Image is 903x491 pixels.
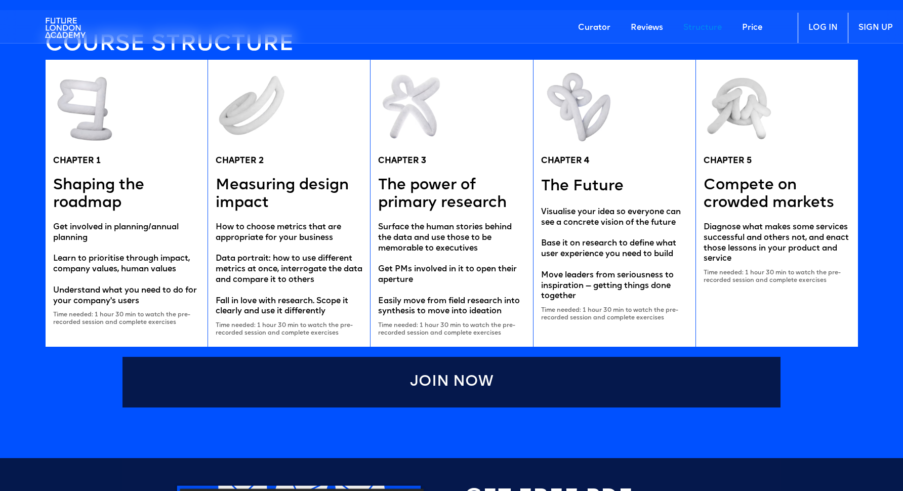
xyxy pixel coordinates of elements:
a: Reviews [621,13,673,43]
div: Time needed: 1 hour 30 min to watch the pre-recorded session and complete exercises [216,322,362,337]
h5: Measuring design impact [216,177,362,212]
h5: Compete on crowded markets [704,177,850,212]
div: Time needed: 1 hour 30 min to watch the pre-recorded session and complete exercises [541,307,688,321]
a: SIGN UP [848,13,903,43]
div: Time needed: 1 hour 30 min to watch the pre-recorded session and complete exercises [378,322,525,337]
h4: Course STRUCTURE [45,34,858,55]
h5: Shaping the roadmap [53,177,200,212]
div: Time needed: 1 hour 30 min to watch the pre-recorded session and complete exercises [704,269,850,284]
div: Get involved in planning/annual planning Learn to prioritise through impact, company values, huma... [53,222,200,306]
div: Visualise your idea so everyone can see a concrete vision of the future Base it on research to de... [541,207,688,302]
h5: CHAPTER 3 [378,156,426,167]
div: Time needed: 1 hour 30 min to watch the pre-recorded session and complete exercises [53,311,200,326]
div: How to choose metrics that are appropriate for your business Data portrait: how to use different ... [216,222,362,317]
h5: The power of primary research [378,177,525,212]
h5: CHAPTER 4 [541,156,589,167]
h5: The Future [541,177,624,197]
h5: CHAPTER 2 [216,156,264,167]
div: Surface the human stories behind the data and use those to be memorable to executives Get PMs inv... [378,222,525,317]
a: Price [732,13,772,43]
a: Structure [673,13,732,43]
a: LOG IN [798,13,848,43]
h5: CHAPTER 5 [704,156,752,167]
h5: CHAPTER 1 [53,156,101,167]
a: Join Now [122,357,781,407]
div: Diagnose what makes some services successful and others not, and enact those lessons in your prod... [704,222,850,264]
a: Curator [568,13,621,43]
